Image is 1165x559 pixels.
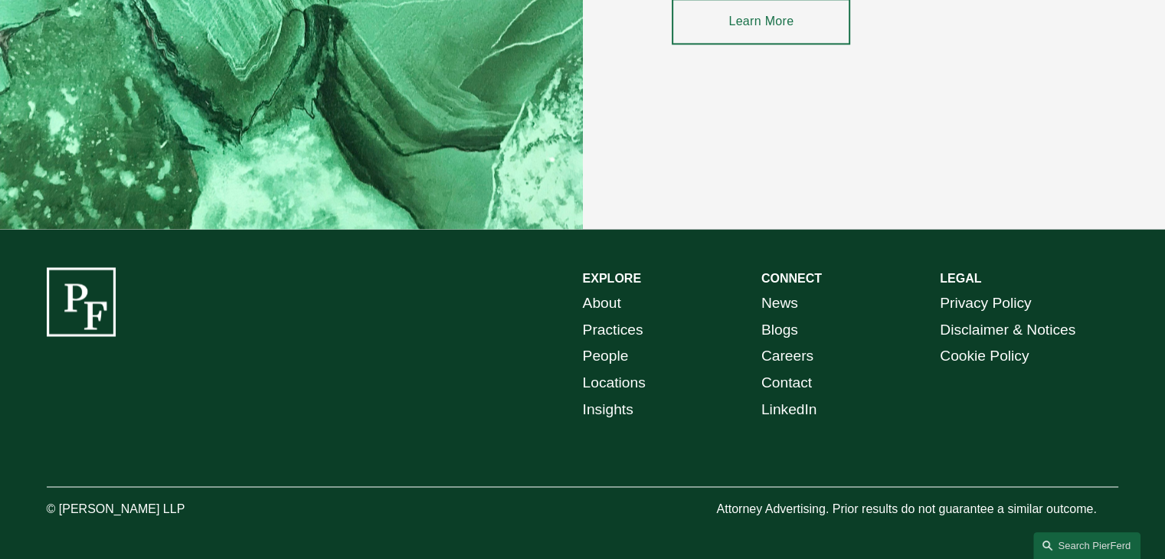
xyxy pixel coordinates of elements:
[583,370,646,397] a: Locations
[761,370,812,397] a: Contact
[940,290,1031,317] a: Privacy Policy
[583,343,629,370] a: People
[940,317,1075,344] a: Disclaimer & Notices
[940,272,981,285] strong: LEGAL
[761,272,822,285] strong: CONNECT
[583,272,641,285] strong: EXPLORE
[583,290,621,317] a: About
[583,397,633,423] a: Insights
[583,317,643,344] a: Practices
[761,317,798,344] a: Blogs
[761,343,813,370] a: Careers
[47,499,270,521] p: © [PERSON_NAME] LLP
[716,499,1118,521] p: Attorney Advertising. Prior results do not guarantee a similar outcome.
[940,343,1029,370] a: Cookie Policy
[1033,532,1140,559] a: Search this site
[761,397,817,423] a: LinkedIn
[761,290,798,317] a: News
